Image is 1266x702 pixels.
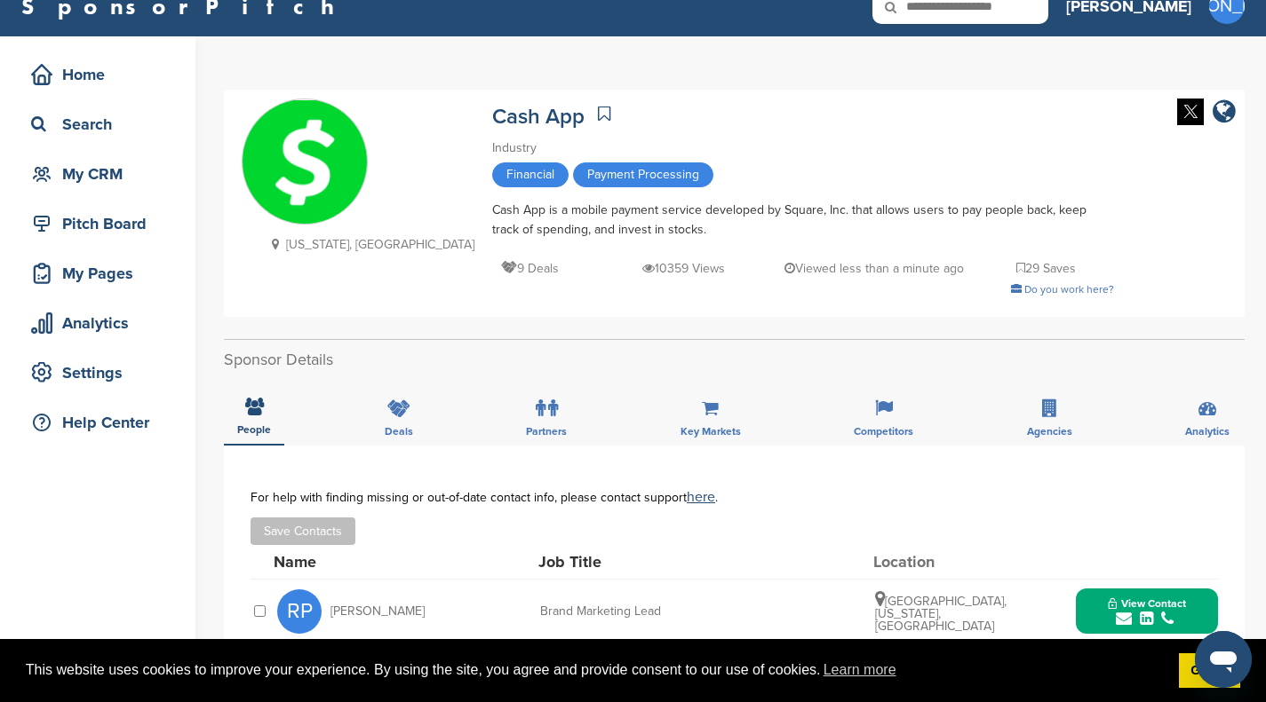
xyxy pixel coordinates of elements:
div: Industry [492,138,1114,158]
span: Agencies [1027,426,1072,437]
img: Sponsorpitch & Cash App [243,100,367,225]
div: Help Center [27,406,178,438]
div: Pitch Board [27,208,178,240]
div: Cash App is a mobile payment service developed by Square, Inc. that allows users to pay people ba... [492,201,1114,240]
img: Twitter white [1177,99,1204,125]
div: Job Title [538,554,805,570]
div: For help with finding missing or out-of-date contact info, please contact support . [251,490,1218,504]
a: Search [18,104,178,145]
span: People [237,424,271,435]
a: My Pages [18,253,178,294]
div: Settings [27,357,178,389]
span: Do you work here? [1024,283,1114,296]
button: Save Contacts [251,517,355,545]
span: Financial [492,162,569,187]
span: Analytics [1185,426,1230,437]
span: [PERSON_NAME] [330,605,425,618]
div: My CRM [27,158,178,190]
a: My CRM [18,154,178,194]
a: Analytics [18,303,178,343]
div: Search [27,108,178,140]
a: Do you work here? [1011,283,1114,296]
button: View Contact [1087,585,1207,638]
span: Key Markets [681,426,741,437]
span: Partners [526,426,567,437]
a: dismiss cookie message [1179,653,1240,689]
p: 10359 Views [642,257,725,280]
a: company link [1213,99,1236,128]
a: Cash App [492,104,585,130]
a: Help Center [18,402,178,443]
span: This website uses cookies to improve your experience. By using the site, you agree and provide co... [26,657,1165,683]
div: Brand Marketing Lead [540,605,807,618]
p: [US_STATE], [GEOGRAPHIC_DATA] [264,233,474,256]
iframe: Button to launch messaging window [1195,631,1252,688]
p: Viewed less than a minute ago [784,257,964,280]
span: View Contact [1108,597,1186,610]
div: Name [274,554,469,570]
a: learn more about cookies [821,657,899,683]
span: [GEOGRAPHIC_DATA], [US_STATE], [GEOGRAPHIC_DATA] [875,594,1007,634]
div: My Pages [27,257,178,289]
span: Payment Processing [573,162,713,187]
span: Competitors [854,426,913,437]
a: Pitch Board [18,203,178,244]
h2: Sponsor Details [224,348,1245,372]
a: Settings [18,352,178,393]
div: Home [27,59,178,91]
a: Home [18,54,178,95]
span: Deals [385,426,413,437]
p: 9 Deals [501,257,559,280]
div: Analytics [27,307,178,339]
a: here [687,488,715,506]
span: RP [277,589,322,634]
p: 29 Saves [1016,257,1076,280]
div: Location [873,554,1007,570]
